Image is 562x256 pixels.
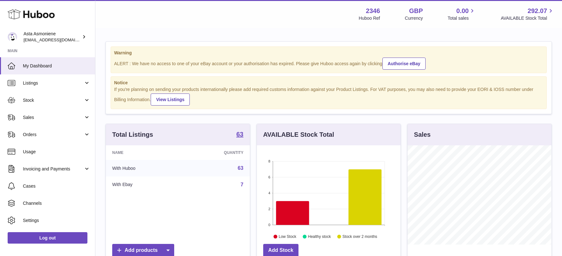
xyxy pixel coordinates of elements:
[23,149,90,155] span: Usage
[263,130,334,139] h3: AVAILABLE Stock Total
[114,80,543,86] strong: Notice
[448,15,476,21] span: Total sales
[23,166,84,172] span: Invoicing and Payments
[359,15,380,21] div: Huboo Ref
[414,130,430,139] h3: Sales
[405,15,423,21] div: Currency
[236,131,243,139] a: 63
[268,159,270,163] text: 8
[308,235,331,239] text: Healthy stock
[23,132,84,138] span: Orders
[268,175,270,179] text: 6
[23,183,90,189] span: Cases
[151,93,190,106] a: View Listings
[366,7,380,15] strong: 2346
[501,15,554,21] span: AVAILABLE Stock Total
[456,7,469,15] span: 0.00
[24,31,81,43] div: Asta Asmoniene
[342,235,377,239] text: Stock over 2 months
[23,80,84,86] span: Listings
[106,176,182,193] td: With Ebay
[8,32,17,42] img: onlyipsales@gmail.com
[501,7,554,21] a: 292.07 AVAILABLE Stock Total
[268,223,270,227] text: 0
[23,63,90,69] span: My Dashboard
[268,191,270,195] text: 4
[23,218,90,224] span: Settings
[106,145,182,160] th: Name
[114,50,543,56] strong: Warning
[24,37,93,42] span: [EMAIL_ADDRESS][DOMAIN_NAME]
[23,97,84,103] span: Stock
[114,57,543,70] div: ALERT : We have no access to one of your eBay account or your authorisation has expired. Please g...
[268,207,270,211] text: 2
[23,114,84,121] span: Sales
[279,235,297,239] text: Low Stock
[409,7,423,15] strong: GBP
[448,7,476,21] a: 0.00 Total sales
[241,182,243,187] a: 7
[114,86,543,106] div: If you're planning on sending your products internationally please add required customs informati...
[528,7,547,15] span: 292.07
[382,58,426,70] a: Authorise eBay
[238,165,243,171] a: 63
[112,130,153,139] h3: Total Listings
[8,232,87,244] a: Log out
[236,131,243,137] strong: 63
[106,160,182,176] td: With Huboo
[182,145,250,160] th: Quantity
[23,200,90,206] span: Channels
